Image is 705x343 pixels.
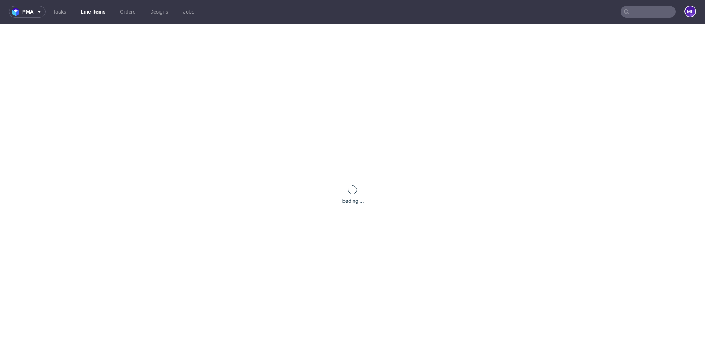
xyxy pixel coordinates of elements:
img: logo [12,8,22,16]
span: pma [22,9,33,14]
a: Designs [146,6,173,18]
button: pma [9,6,46,18]
a: Line Items [76,6,110,18]
a: Tasks [48,6,70,18]
a: Orders [116,6,140,18]
a: Jobs [178,6,199,18]
figcaption: MF [685,6,695,17]
div: loading ... [341,197,364,205]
